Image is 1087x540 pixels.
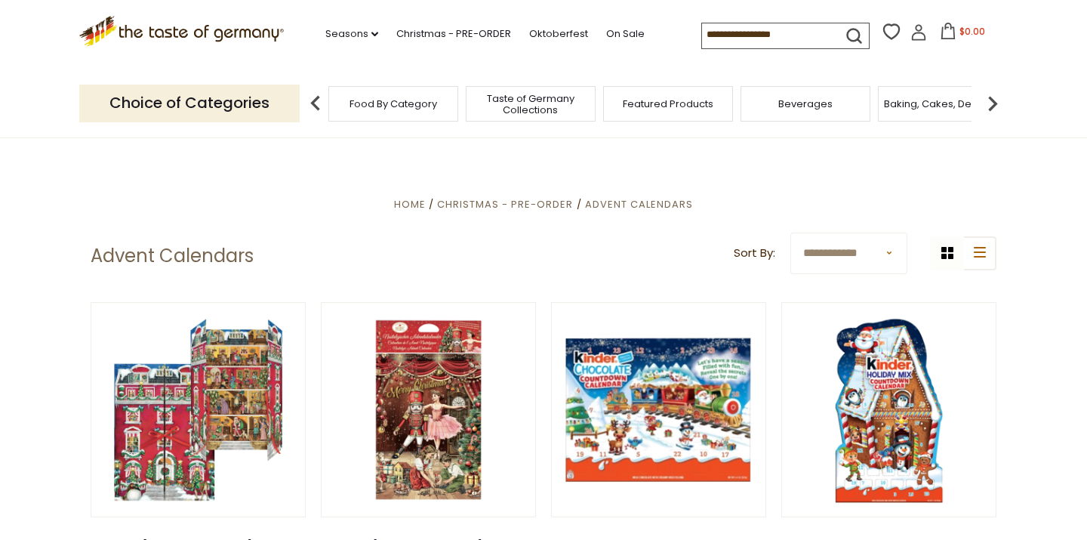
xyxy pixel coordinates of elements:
img: Kinder Chocolate Countdown Calendar, 4.3 oz [552,303,765,517]
img: previous arrow [300,88,331,119]
a: Baking, Cakes, Desserts [884,98,1001,110]
h1: Advent Calendars [91,245,254,267]
a: Christmas - PRE-ORDER [437,197,573,211]
a: Taste of Germany Collections [470,93,591,116]
a: Home [394,197,426,211]
a: Advent Calendars [585,197,693,211]
p: Choice of Categories [79,85,300,122]
img: Kinder Holiday Mix Advent Calendar, 6.98 oz [782,303,996,517]
img: Heidel "Christmas Fairy Tale" Chocolate Advent Calendar, 2.6 oz [322,303,535,517]
label: Sort By: [734,244,775,263]
a: On Sale [606,26,645,42]
img: Windel Manor House Advent Calendar, 2.6 oz [91,303,305,517]
a: Seasons [325,26,378,42]
a: Featured Products [623,98,713,110]
a: Christmas - PRE-ORDER [396,26,511,42]
button: $0.00 [930,23,994,45]
img: next arrow [978,88,1008,119]
a: Beverages [778,98,833,110]
span: $0.00 [959,25,985,38]
a: Food By Category [350,98,437,110]
a: Oktoberfest [529,26,588,42]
